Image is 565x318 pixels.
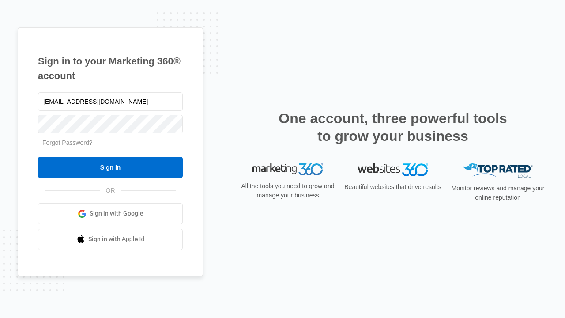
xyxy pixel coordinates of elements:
[463,163,533,178] img: Top Rated Local
[38,54,183,83] h1: Sign in to your Marketing 360® account
[90,209,143,218] span: Sign in with Google
[238,182,337,200] p: All the tools you need to grow and manage your business
[343,182,442,192] p: Beautiful websites that drive results
[448,184,547,202] p: Monitor reviews and manage your online reputation
[252,163,323,176] img: Marketing 360
[276,110,510,145] h2: One account, three powerful tools to grow your business
[42,139,93,146] a: Forgot Password?
[38,92,183,111] input: Email
[38,229,183,250] a: Sign in with Apple Id
[38,157,183,178] input: Sign In
[88,235,145,244] span: Sign in with Apple Id
[358,163,428,176] img: Websites 360
[38,203,183,224] a: Sign in with Google
[100,186,121,195] span: OR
